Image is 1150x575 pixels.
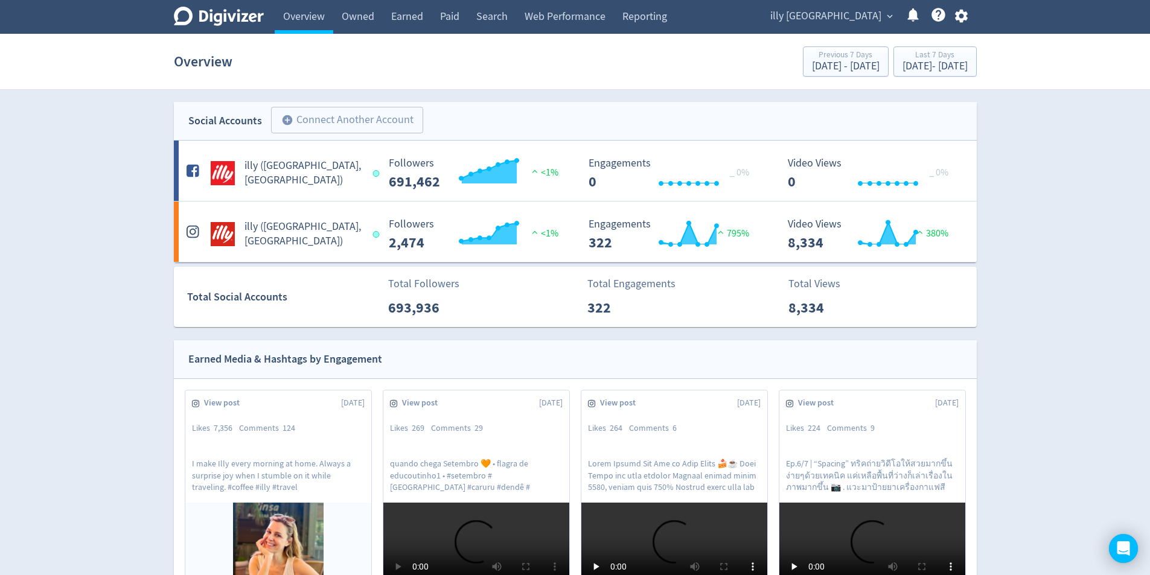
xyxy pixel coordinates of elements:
span: 269 [412,422,424,433]
a: Connect Another Account [262,109,423,133]
button: Last 7 Days[DATE]- [DATE] [893,46,977,77]
div: Earned Media & Hashtags by Engagement [188,351,382,368]
span: 224 [808,422,820,433]
span: View post [204,397,246,409]
p: Lorem Ipsumd Sit Ame co Adip Elits 🍰☕ Doei Tempo inc utla etdolor Magnaal enimad minim 5580, veni... [588,458,761,492]
div: Comments [827,422,881,434]
p: quando chega Setembro 🧡 • flagra de educoutinho1 • #setembro #[GEOGRAPHIC_DATA] #caruru #dendê #[... [390,458,563,492]
span: 9 [870,422,875,433]
span: expand_more [884,11,895,22]
img: positive-performance.svg [914,227,926,237]
span: illy [GEOGRAPHIC_DATA] [770,7,881,26]
div: Comments [239,422,302,434]
svg: Video Views 8,334 [782,218,963,250]
div: [DATE] - [DATE] [812,61,880,72]
p: 693,936 [388,297,458,319]
button: illy [GEOGRAPHIC_DATA] [766,7,896,26]
button: Previous 7 Days[DATE] - [DATE] [803,46,889,77]
img: illy (AU, NZ) undefined [211,161,235,185]
span: [DATE] [341,397,365,409]
div: Likes [390,422,431,434]
div: Previous 7 Days [812,51,880,61]
span: Data last synced: 5 Sep 2025, 3:02am (AEST) [373,170,383,177]
span: View post [600,397,642,409]
div: Social Accounts [188,112,262,130]
h1: Overview [174,42,232,81]
span: <1% [529,167,558,179]
p: 322 [587,297,657,319]
span: View post [402,397,444,409]
div: Likes [588,422,629,434]
svg: Engagements 322 [583,218,764,250]
span: 795% [715,227,749,240]
span: Data last synced: 5 Sep 2025, 3:02am (AEST) [373,231,383,238]
div: Last 7 Days [902,51,968,61]
span: _ 0% [730,167,749,179]
div: Comments [629,422,683,434]
svg: Video Views 0 [782,157,963,189]
p: I make Illy every morning at home. Always a surprise joy when I stumble on it while traveling. #c... [192,458,365,492]
svg: Followers --- [383,218,564,250]
span: add_circle [281,114,293,126]
img: positive-performance.svg [529,227,541,237]
span: 7,356 [214,422,232,433]
h5: illy ([GEOGRAPHIC_DATA], [GEOGRAPHIC_DATA]) [244,159,362,188]
img: positive-performance.svg [529,167,541,176]
div: Likes [192,422,239,434]
svg: Followers --- [383,157,564,189]
button: Connect Another Account [271,107,423,133]
p: 8,334 [788,297,858,319]
span: 264 [610,422,622,433]
span: 6 [672,422,677,433]
span: [DATE] [737,397,761,409]
span: _ 0% [929,167,948,179]
div: Open Intercom Messenger [1109,534,1138,563]
p: Total Views [788,276,858,292]
p: Total Engagements [587,276,676,292]
div: Total Social Accounts [187,288,380,306]
span: [DATE] [539,397,563,409]
div: Likes [786,422,827,434]
span: 29 [474,422,483,433]
span: View post [798,397,840,409]
span: 380% [914,227,948,240]
svg: Engagements 0 [583,157,764,189]
span: [DATE] [935,397,959,409]
p: Ep.6/7 | “Spacing” ทริคถ่ายวิดีโอให้สวยมากขึ้นง่ายๆด้วยเทคนิค แค่เหลือพื้นที่ว่างก็เล่าเรื่องในภา... [786,458,959,492]
img: positive-performance.svg [715,227,727,237]
div: Comments [431,422,490,434]
img: illy (AU, NZ) undefined [211,222,235,246]
span: 124 [283,422,295,433]
h5: illy ([GEOGRAPHIC_DATA], [GEOGRAPHIC_DATA]) [244,220,362,249]
a: illy (AU, NZ) undefinedilly ([GEOGRAPHIC_DATA], [GEOGRAPHIC_DATA]) Followers --- Followers 2,474 ... [174,202,977,262]
span: <1% [529,227,558,240]
p: Total Followers [388,276,459,292]
a: illy (AU, NZ) undefinedilly ([GEOGRAPHIC_DATA], [GEOGRAPHIC_DATA]) Followers --- Followers 691,46... [174,141,977,201]
div: [DATE] - [DATE] [902,61,968,72]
